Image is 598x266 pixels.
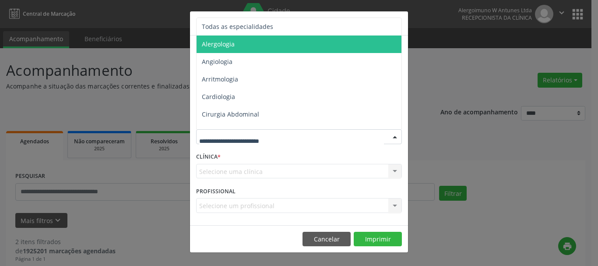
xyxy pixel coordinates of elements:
[202,110,259,118] span: Cirurgia Abdominal
[202,92,235,101] span: Cardiologia
[196,150,221,164] label: CLÍNICA
[196,184,236,198] label: PROFISSIONAL
[390,11,408,33] button: Close
[202,128,256,136] span: Cirurgia Bariatrica
[202,40,235,48] span: Alergologia
[354,232,402,247] button: Imprimir
[202,22,273,31] span: Todas as especialidades
[196,18,296,29] h5: Relatório de agendamentos
[202,75,238,83] span: Arritmologia
[202,57,232,66] span: Angiologia
[303,232,351,247] button: Cancelar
